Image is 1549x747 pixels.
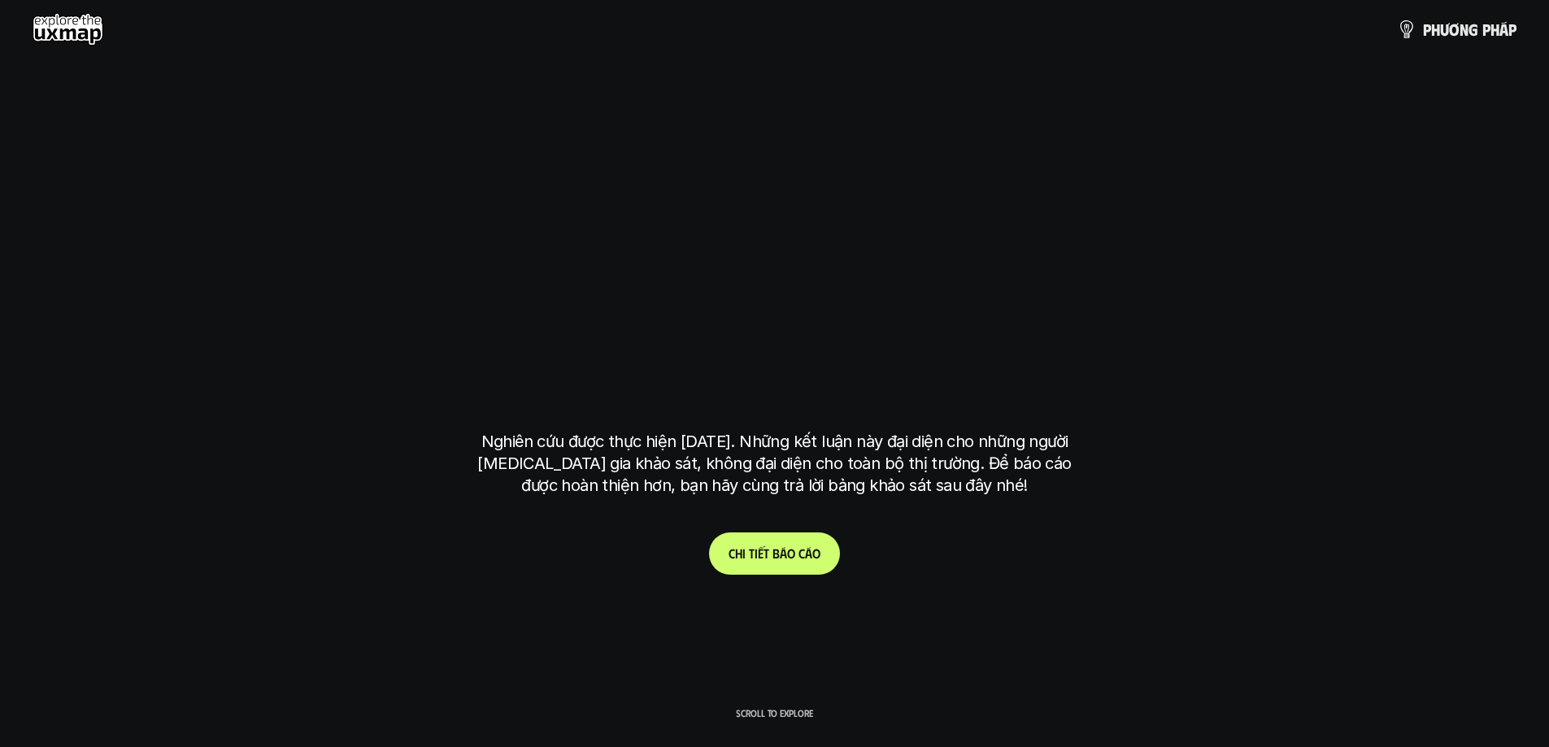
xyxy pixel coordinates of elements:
span: o [812,545,820,561]
a: Chitiếtbáocáo [709,532,840,575]
span: p [1508,20,1516,38]
a: phươngpháp [1397,13,1516,46]
span: ư [1440,20,1449,38]
span: c [798,545,805,561]
span: á [1499,20,1508,38]
span: b [772,545,780,561]
span: g [1469,20,1478,38]
span: ế [758,545,764,561]
h6: Kết quả nghiên cứu [719,177,842,196]
h1: phạm vi công việc của [478,218,1072,286]
span: h [1431,20,1440,38]
span: i [755,545,758,561]
span: ơ [1449,20,1460,38]
h1: tại [GEOGRAPHIC_DATA] [485,346,1064,415]
p: Scroll to explore [736,707,813,719]
p: Nghiên cứu được thực hiện [DATE]. Những kết luận này đại diện cho những người [MEDICAL_DATA] gia ... [470,431,1080,497]
span: t [749,545,755,561]
span: t [764,545,769,561]
span: C [729,545,735,561]
span: h [735,545,742,561]
span: h [1490,20,1499,38]
span: o [787,545,795,561]
span: i [742,545,746,561]
span: n [1460,20,1469,38]
span: á [780,545,787,561]
span: p [1482,20,1490,38]
span: á [805,545,812,561]
span: p [1423,20,1431,38]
